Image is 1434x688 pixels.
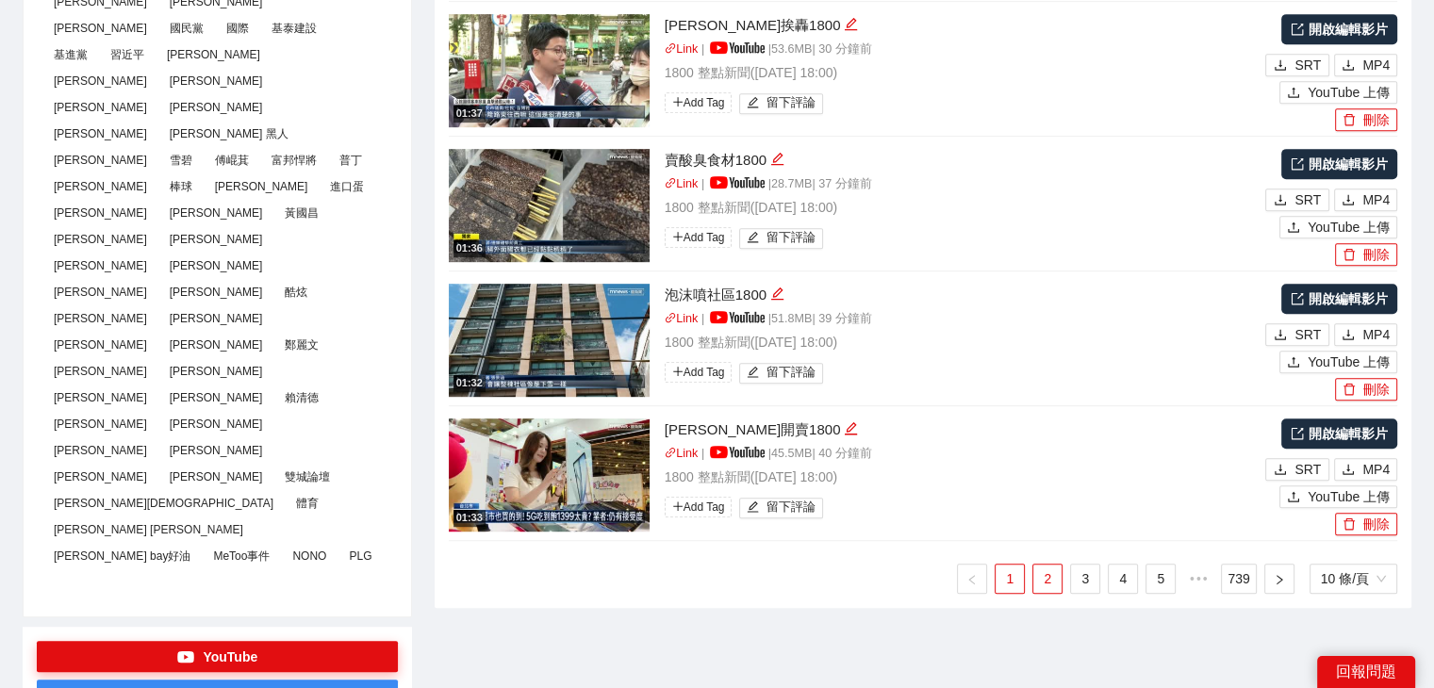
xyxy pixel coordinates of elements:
[1265,458,1329,481] button: downloadSRT
[1274,574,1285,585] span: right
[1279,351,1397,373] button: uploadYouTube 上傳
[739,93,823,114] button: edit留下評論
[1334,458,1397,481] button: downloadMP4
[285,546,334,566] span: NONO
[162,176,200,197] span: 棒球
[162,18,211,39] span: 國民黨
[219,18,256,39] span: 國際
[665,418,1261,441] div: [PERSON_NAME]開賣1800
[1071,565,1099,593] a: 3
[957,564,987,594] li: 上一頁
[1109,565,1137,593] a: 4
[46,493,281,514] span: [PERSON_NAME][DEMOGRAPHIC_DATA]
[747,500,759,515] span: edit
[1274,328,1287,343] span: download
[665,332,1261,352] p: 1800 整點新聞 ( [DATE] 18:00 )
[1287,86,1300,101] span: upload
[1362,459,1390,480] span: MP4
[46,335,155,355] span: [PERSON_NAME]
[1279,485,1397,508] button: uploadYouTube 上傳
[46,229,155,250] span: [PERSON_NAME]
[665,447,677,459] span: link
[46,203,155,223] span: [PERSON_NAME]
[1343,248,1356,263] span: delete
[341,546,379,566] span: PLG
[1070,564,1100,594] li: 3
[1281,14,1397,44] a: 開啟編輯影片
[665,362,733,383] span: Add Tag
[710,176,765,188] img: yt_logo_rgb_light.a676ea31.png
[46,18,155,39] span: [PERSON_NAME]
[1362,189,1390,210] span: MP4
[277,387,326,408] span: 賴清德
[46,97,155,118] span: [PERSON_NAME]
[1274,463,1287,478] span: download
[453,375,486,391] div: 01:32
[453,106,486,122] div: 01:37
[46,44,95,65] span: 基進黨
[277,335,326,355] span: 鄭麗文
[1334,54,1397,76] button: downloadMP4
[844,14,858,37] div: 編輯
[1310,564,1397,594] div: 頁碼
[332,150,370,171] span: 普丁
[1308,217,1390,238] span: YouTube 上傳
[46,150,155,171] span: [PERSON_NAME]
[46,440,155,461] span: [PERSON_NAME]
[1343,113,1356,128] span: delete
[46,123,155,144] span: [PERSON_NAME]
[710,446,765,458] img: yt_logo_rgb_light.a676ea31.png
[1281,418,1397,449] a: 開啟編輯影片
[449,418,650,532] img: ad7eabb7-504a-4a77-ab15-592c4d7b9598.jpg
[162,71,271,91] span: [PERSON_NAME]
[710,311,765,323] img: yt_logo_rgb_light.a676ea31.png
[844,418,858,441] div: 編輯
[1279,81,1397,104] button: uploadYouTube 上傳
[672,96,684,107] span: plus
[1265,188,1329,211] button: downloadSRT
[739,363,823,384] button: edit留下評論
[162,361,271,382] span: [PERSON_NAME]
[665,312,699,325] a: linkLink
[1183,564,1213,594] span: •••
[1334,188,1397,211] button: downloadMP4
[665,92,733,113] span: Add Tag
[264,150,324,171] span: 富邦悍將
[277,203,326,223] span: 黃國昌
[747,96,759,110] span: edit
[203,647,257,667] span: YouTube
[665,312,677,324] span: link
[747,231,759,245] span: edit
[1274,193,1287,208] span: download
[264,18,324,39] span: 基泰建設
[672,231,684,242] span: plus
[162,308,271,329] span: [PERSON_NAME]
[665,14,1261,37] div: [PERSON_NAME]挨轟1800
[1342,193,1355,208] span: download
[770,287,784,301] span: edit
[672,366,684,377] span: plus
[449,14,650,127] img: 718a7eef-01a5-4098-ad29-f74804fcde0d.jpg
[46,255,155,276] span: [PERSON_NAME]
[1362,55,1390,75] span: MP4
[1287,490,1300,505] span: upload
[46,282,155,303] span: [PERSON_NAME]
[1294,324,1321,345] span: SRT
[162,97,271,118] span: [PERSON_NAME]
[747,366,759,380] span: edit
[1335,378,1397,401] button: delete刪除
[1343,517,1356,532] span: delete
[1342,463,1355,478] span: download
[162,467,271,487] span: [PERSON_NAME]
[1291,427,1304,440] span: export
[1294,459,1321,480] span: SRT
[159,44,268,65] span: [PERSON_NAME]
[1264,564,1294,594] button: right
[1281,149,1397,179] a: 開啟編輯影片
[46,519,251,540] span: [PERSON_NAME] [PERSON_NAME]
[1265,54,1329,76] button: downloadSRT
[665,149,1261,172] div: 賣酸臭食材1800
[995,564,1025,594] li: 1
[1308,82,1390,103] span: YouTube 上傳
[1032,564,1063,594] li: 2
